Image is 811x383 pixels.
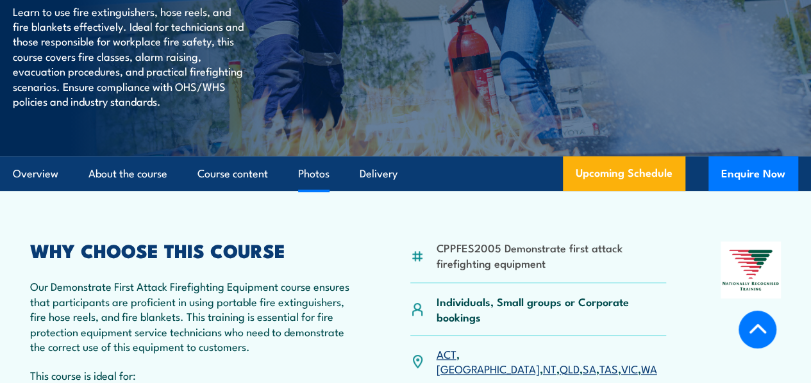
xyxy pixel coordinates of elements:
[360,157,397,191] a: Delivery
[437,361,540,376] a: [GEOGRAPHIC_DATA]
[583,361,596,376] a: SA
[563,156,685,191] a: Upcoming Schedule
[721,241,781,298] img: Nationally Recognised Training logo.
[437,346,456,361] a: ACT
[30,368,356,382] p: This course is ideal for:
[30,241,356,258] h2: WHY CHOOSE THIS COURSE
[298,157,330,191] a: Photos
[543,361,556,376] a: NT
[621,361,638,376] a: VIC
[560,361,580,376] a: QLD
[88,157,167,191] a: About the course
[437,240,667,270] li: CPPFES2005 Demonstrate first attack firefighting equipment
[599,361,618,376] a: TAS
[437,346,667,377] p: , , , , , , ,
[197,157,268,191] a: Course content
[30,279,356,354] p: Our Demonstrate First Attack Firefighting Equipment course ensures that participants are proficie...
[708,156,798,191] button: Enquire Now
[13,157,58,191] a: Overview
[437,294,667,324] p: Individuals, Small groups or Corporate bookings
[641,361,657,376] a: WA
[13,4,247,109] p: Learn to use fire extinguishers, hose reels, and fire blankets effectively. Ideal for technicians...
